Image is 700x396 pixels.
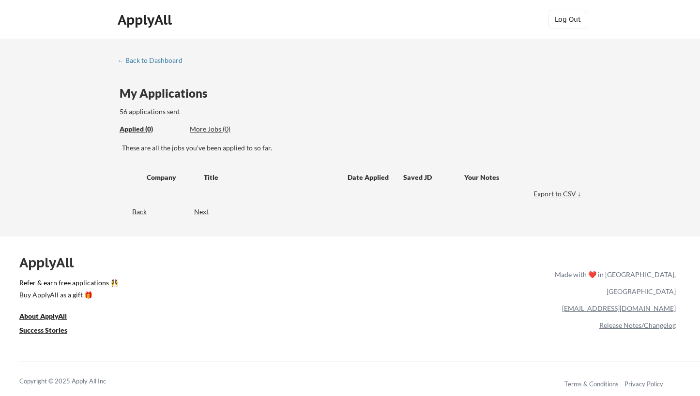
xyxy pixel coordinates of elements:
div: These are all the jobs you've been applied to so far. [120,124,183,134]
div: Back [117,207,147,217]
div: These are all the jobs you've been applied to so far. [122,143,583,153]
a: Buy ApplyAll as a gift 🎁 [19,290,116,302]
a: Refer & earn free applications 👯‍♀️ [19,279,352,290]
div: 56 applications sent [120,107,307,117]
div: Applied (0) [120,124,183,134]
a: About ApplyAll [19,311,80,323]
u: Success Stories [19,326,67,334]
div: ApplyAll [118,12,175,28]
div: ApplyAll [19,254,85,271]
button: Log Out [548,10,587,29]
div: Your Notes [464,173,575,182]
div: ← Back to Dashboard [117,57,190,64]
div: Title [204,173,338,182]
div: Made with ❤️ in [GEOGRAPHIC_DATA], [GEOGRAPHIC_DATA] [551,266,676,300]
a: [EMAIL_ADDRESS][DOMAIN_NAME] [562,304,676,312]
div: Copyright © 2025 Apply All Inc [19,377,131,386]
a: Privacy Policy [624,380,663,388]
a: Release Notes/Changelog [599,321,676,329]
div: These are job applications we think you'd be a good fit for, but couldn't apply you to automatica... [190,124,261,134]
div: Saved JD [403,168,464,186]
div: Buy ApplyAll as a gift 🎁 [19,292,116,298]
div: Company [147,173,195,182]
u: About ApplyAll [19,312,67,320]
div: More Jobs (0) [190,124,261,134]
a: Terms & Conditions [564,380,619,388]
a: ← Back to Dashboard [117,57,190,66]
a: Success Stories [19,325,80,337]
div: Next [194,207,220,217]
div: My Applications [120,88,215,99]
div: Date Applied [348,173,390,182]
div: Export to CSV ↓ [533,189,583,199]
